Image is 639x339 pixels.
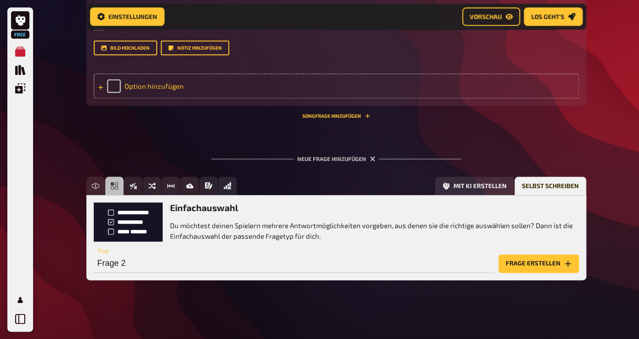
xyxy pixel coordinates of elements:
[94,74,579,98] div: Option hinzufügen
[211,141,461,169] div: Neue Frage hinzufügen
[12,32,28,37] span: Free
[199,177,218,195] button: Prosa (Langtext)
[11,42,29,61] a: Meine Quizze
[524,7,582,26] button: Los geht's
[11,61,29,79] a: Quiz Sammlung
[170,220,579,241] p: Du möchtest deinen Spielern mehrere Antwortmöglichkeiten vorgeben, aus denen sie die richtige aus...
[462,7,520,26] button: Vorschau
[94,254,495,273] input: Titel
[515,177,586,195] button: Selbst schreiben
[124,177,142,195] button: Wahr / Falsch
[108,13,157,20] span: Einstellungen
[498,254,579,273] button: Frage erstellen
[162,177,180,195] button: Schätzfrage
[531,13,564,20] span: Los geht's
[143,177,161,195] button: Sortierfrage
[302,113,370,119] button: Songfrage hinzufügen
[86,177,105,195] button: Freitext Eingabe
[11,79,29,98] a: Einblendungen
[11,291,29,309] a: Profil
[170,202,579,213] h3: Einfachauswahl
[218,177,237,195] button: Offline Frage
[469,13,502,20] span: Vorschau
[181,177,199,195] button: Bild-Antwort
[161,40,229,55] button: Notiz hinzufügen
[90,7,164,26] button: Einstellungen
[435,177,514,195] button: Mit KI erstellen
[105,177,124,195] button: Einfachauswahl
[94,40,157,55] button: Bild hochladen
